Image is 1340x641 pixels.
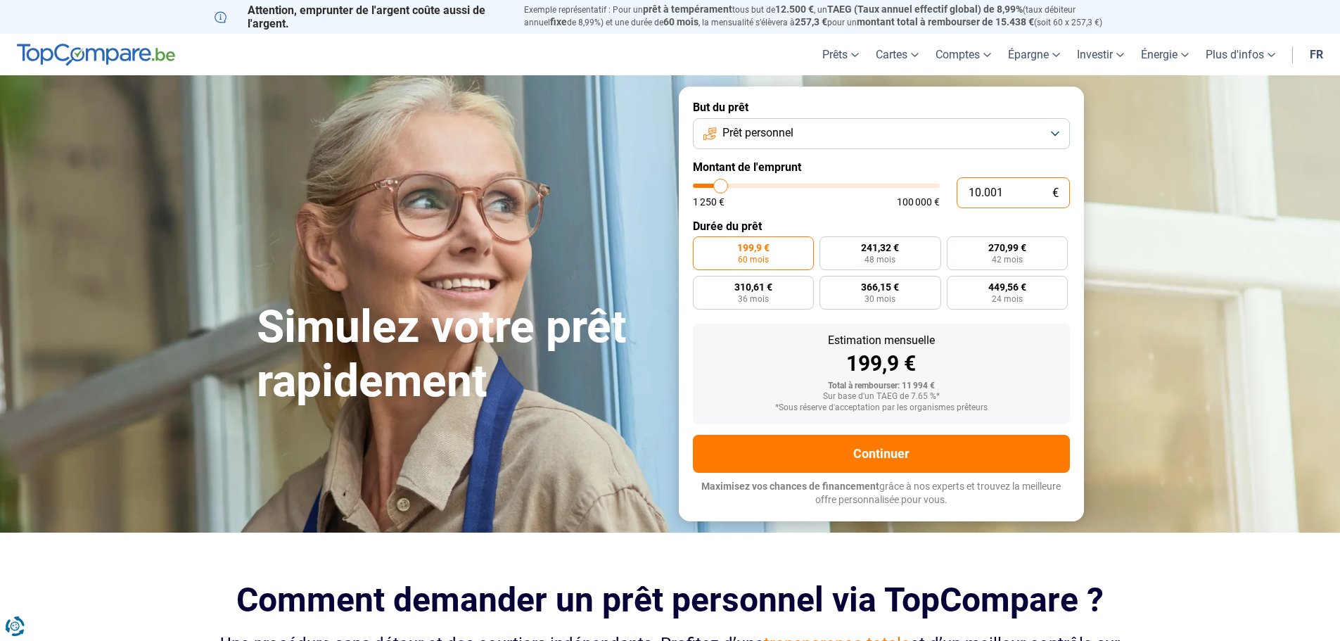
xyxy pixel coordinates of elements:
[704,403,1059,413] div: *Sous réserve d'acceptation par les organismes prêteurs
[693,101,1070,114] label: But du prêt
[738,255,769,264] span: 60 mois
[734,282,772,292] span: 310,61 €
[861,282,899,292] span: 366,15 €
[1068,34,1132,75] a: Investir
[867,34,927,75] a: Cartes
[704,381,1059,391] div: Total à rembourser: 11 994 €
[775,4,814,15] span: 12.500 €
[704,335,1059,346] div: Estimation mensuelle
[988,282,1026,292] span: 449,56 €
[704,353,1059,374] div: 199,9 €
[857,16,1034,27] span: montant total à rembourser de 15.438 €
[897,197,940,207] span: 100 000 €
[17,44,175,66] img: TopCompare
[704,392,1059,402] div: Sur base d'un TAEG de 7.65 %*
[693,435,1070,473] button: Continuer
[738,295,769,303] span: 36 mois
[1000,34,1068,75] a: Épargne
[215,4,507,30] p: Attention, emprunter de l'argent coûte aussi de l'argent.
[827,4,1023,15] span: TAEG (Taux annuel effectif global) de 8,99%
[693,220,1070,233] label: Durée du prêt
[992,255,1023,264] span: 42 mois
[1052,187,1059,199] span: €
[988,243,1026,253] span: 270,99 €
[927,34,1000,75] a: Comptes
[693,197,725,207] span: 1 250 €
[257,300,662,409] h1: Simulez votre prêt rapidement
[701,481,879,492] span: Maximisez vos chances de financement
[550,16,567,27] span: fixe
[643,4,732,15] span: prêt à tempérament
[693,160,1070,174] label: Montant de l'emprunt
[1301,34,1332,75] a: fr
[722,125,793,141] span: Prêt personnel
[693,118,1070,149] button: Prêt personnel
[663,16,698,27] span: 60 mois
[215,580,1126,619] h2: Comment demander un prêt personnel via TopCompare ?
[861,243,899,253] span: 241,32 €
[814,34,867,75] a: Prêts
[524,4,1126,29] p: Exemple représentatif : Pour un tous but de , un (taux débiteur annuel de 8,99%) et une durée de ...
[1132,34,1197,75] a: Énergie
[1197,34,1284,75] a: Plus d'infos
[795,16,827,27] span: 257,3 €
[693,480,1070,507] p: grâce à nos experts et trouvez la meilleure offre personnalisée pour vous.
[992,295,1023,303] span: 24 mois
[737,243,770,253] span: 199,9 €
[864,295,895,303] span: 30 mois
[864,255,895,264] span: 48 mois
